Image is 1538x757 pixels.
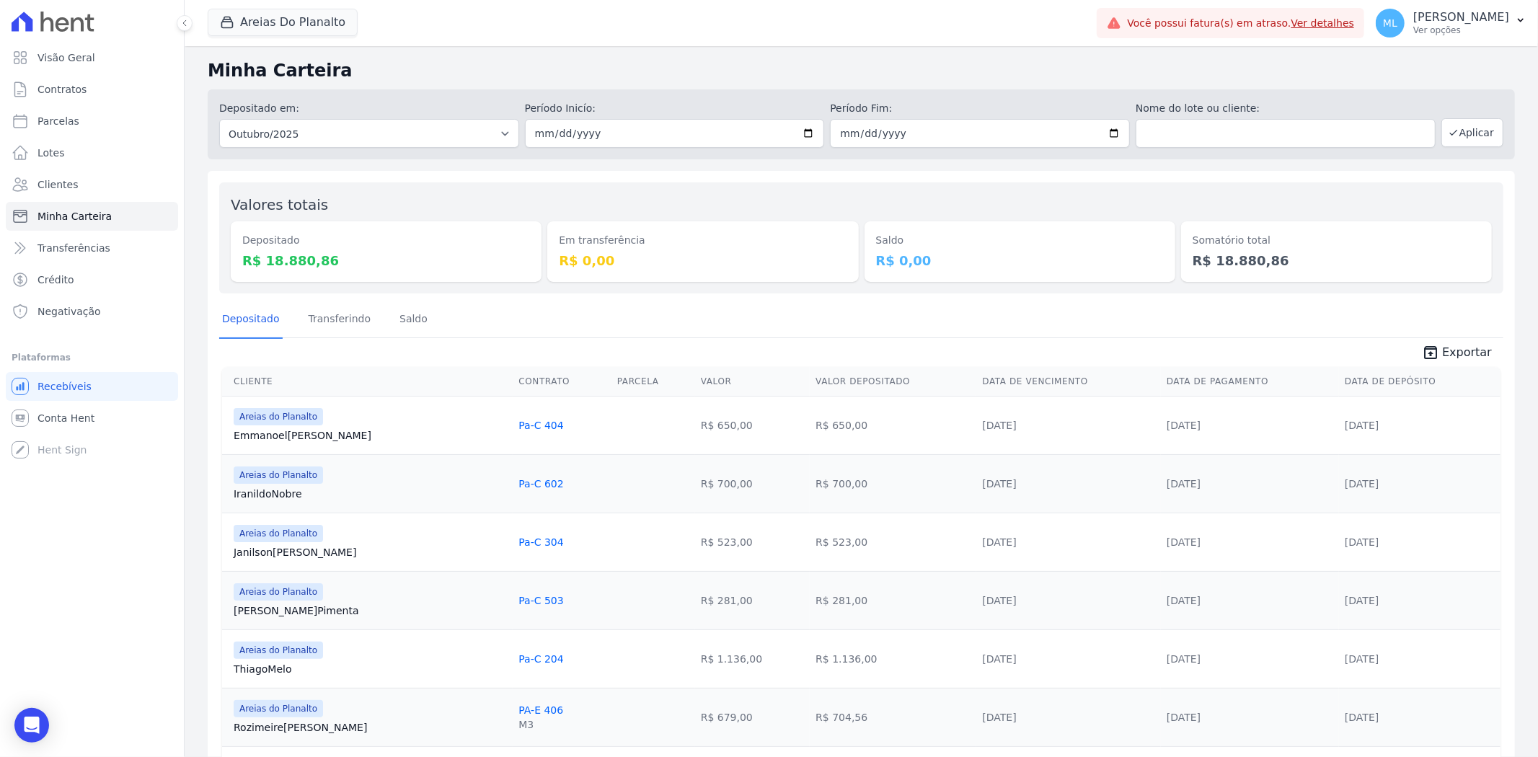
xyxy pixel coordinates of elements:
label: Nome do lote ou cliente: [1136,101,1436,116]
dd: R$ 0,00 [876,251,1164,270]
p: [PERSON_NAME] [1413,10,1509,25]
h2: Minha Carteira [208,58,1515,84]
a: [DATE] [982,712,1016,723]
a: [DATE] [1345,653,1379,665]
span: Exportar [1442,344,1492,361]
a: Contratos [6,75,178,104]
a: [DATE] [1345,712,1379,723]
span: Recebíveis [37,379,92,394]
button: ML [PERSON_NAME] Ver opções [1364,3,1538,43]
a: [DATE] [982,420,1016,431]
a: Visão Geral [6,43,178,72]
dt: Em transferência [559,233,847,248]
dd: R$ 0,00 [559,251,847,270]
th: Contrato [513,367,611,397]
span: Conta Hent [37,411,94,425]
a: [DATE] [982,653,1016,665]
th: Parcela [611,367,695,397]
a: Pa-C 503 [518,595,563,606]
a: [DATE] [982,536,1016,548]
th: Data de Vencimento [976,367,1161,397]
div: Plataformas [12,349,172,366]
a: [DATE] [1345,420,1379,431]
i: unarchive [1422,344,1439,361]
a: [DATE] [1167,712,1201,723]
a: Emmanoel[PERSON_NAME] [234,428,507,443]
a: Depositado [219,301,283,339]
span: Areias do Planalto [234,583,323,601]
a: [DATE] [1167,595,1201,606]
a: [DATE] [1345,478,1379,490]
dd: R$ 18.880,86 [1193,251,1480,270]
a: Janilson[PERSON_NAME] [234,545,507,559]
span: Areias do Planalto [234,700,323,717]
th: Cliente [222,367,513,397]
a: [DATE] [1167,653,1201,665]
a: Saldo [397,301,430,339]
a: [DATE] [1167,478,1201,490]
span: ML [1383,18,1397,28]
a: Pa-C 204 [518,653,563,665]
a: Ver detalhes [1291,17,1355,29]
a: Crédito [6,265,178,294]
span: Negativação [37,304,101,319]
a: Rozimeire[PERSON_NAME] [234,720,507,735]
span: Transferências [37,241,110,255]
a: [PERSON_NAME]Pimenta [234,603,507,618]
label: Depositado em: [219,102,299,114]
dt: Saldo [876,233,1164,248]
a: Conta Hent [6,404,178,433]
a: [DATE] [982,478,1016,490]
dd: R$ 18.880,86 [242,251,530,270]
td: R$ 281,00 [695,571,810,629]
a: unarchive Exportar [1410,344,1503,364]
a: Lotes [6,138,178,167]
span: Parcelas [37,114,79,128]
a: Recebíveis [6,372,178,401]
td: R$ 1.136,00 [810,629,976,688]
div: M3 [518,717,563,732]
span: Minha Carteira [37,209,112,223]
td: R$ 523,00 [810,513,976,571]
a: Pa-C 602 [518,478,563,490]
td: R$ 523,00 [695,513,810,571]
label: Período Fim: [830,101,1130,116]
a: ThiagoMelo [234,662,507,676]
a: Transferências [6,234,178,262]
a: Pa-C 304 [518,536,563,548]
td: R$ 650,00 [695,396,810,454]
td: R$ 281,00 [810,571,976,629]
th: Valor Depositado [810,367,976,397]
p: Ver opções [1413,25,1509,36]
th: Data de Pagamento [1161,367,1339,397]
span: Areias do Planalto [234,466,323,484]
span: Areias do Planalto [234,642,323,659]
dt: Somatório total [1193,233,1480,248]
td: R$ 1.136,00 [695,629,810,688]
th: Data de Depósito [1339,367,1501,397]
button: Areias Do Planalto [208,9,358,36]
a: Transferindo [306,301,374,339]
a: [DATE] [1167,536,1201,548]
a: Pa-C 404 [518,420,563,431]
td: R$ 700,00 [695,454,810,513]
span: Visão Geral [37,50,95,65]
span: Crédito [37,273,74,287]
a: Minha Carteira [6,202,178,231]
th: Valor [695,367,810,397]
span: Lotes [37,146,65,160]
button: Aplicar [1441,118,1503,147]
a: Clientes [6,170,178,199]
span: Clientes [37,177,78,192]
a: Parcelas [6,107,178,136]
a: [DATE] [982,595,1016,606]
span: Você possui fatura(s) em atraso. [1127,16,1354,31]
a: [DATE] [1345,536,1379,548]
a: IranildoNobre [234,487,507,501]
a: [DATE] [1167,420,1201,431]
td: R$ 704,56 [810,688,976,746]
label: Período Inicío: [525,101,825,116]
label: Valores totais [231,196,328,213]
span: Areias do Planalto [234,408,323,425]
a: PA-E 406 [518,704,563,716]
